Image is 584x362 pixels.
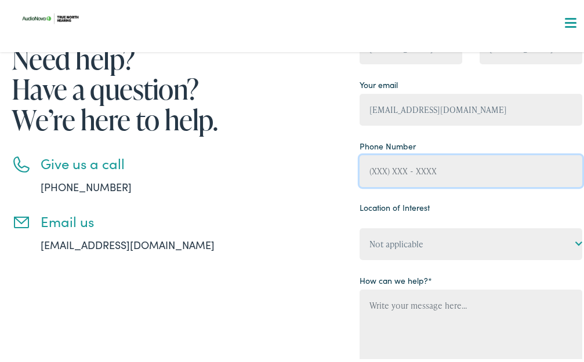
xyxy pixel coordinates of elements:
[12,41,278,132] h1: Need help? Have a question? We’re here to help.
[360,91,582,123] input: example@gmail.com
[20,46,582,82] a: What We Offer
[360,152,582,184] input: (XXX) XXX - XXXX
[41,235,215,249] a: [EMAIL_ADDRESS][DOMAIN_NAME]
[41,152,278,169] h3: Give us a call
[360,199,430,211] label: Location of Interest
[360,76,398,88] label: Your email
[360,272,432,284] label: How can we help?
[41,177,132,191] a: [PHONE_NUMBER]
[360,137,416,149] label: Phone Number
[41,210,278,227] h3: Email us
